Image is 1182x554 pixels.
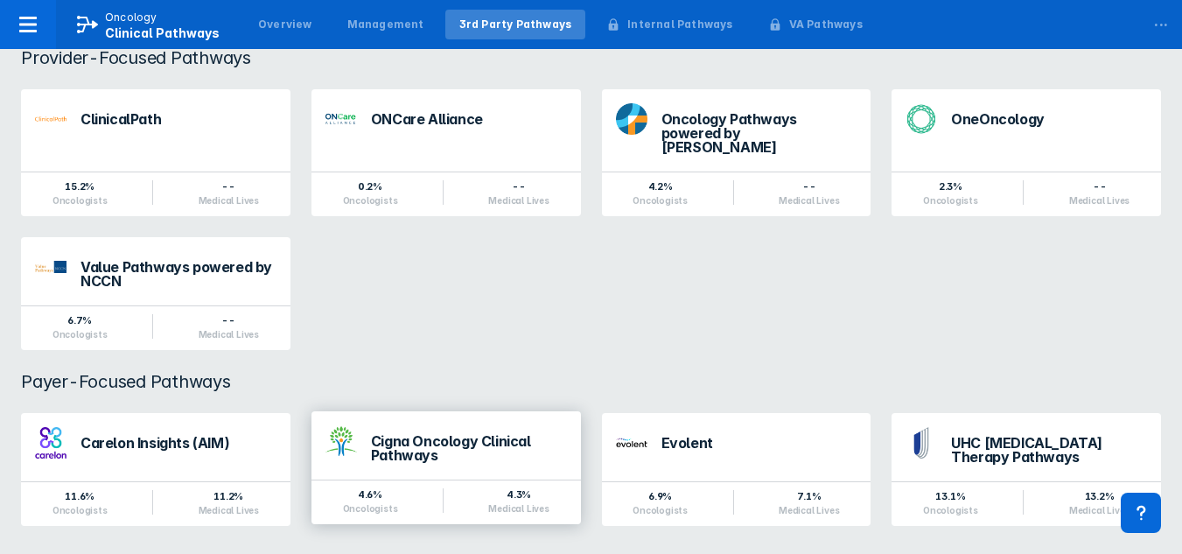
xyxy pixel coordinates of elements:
div: Management [347,17,424,32]
div: Oncologists [343,195,398,206]
div: 0.2% [343,179,398,193]
a: OneOncology2.3%Oncologists--Medical Lives [892,89,1161,216]
div: 11.2% [199,489,259,503]
div: Overview [258,17,312,32]
img: value-pathways-nccn.png [35,261,66,273]
div: 2.3% [923,179,978,193]
div: 15.2% [52,179,108,193]
a: ONCare Alliance0.2%Oncologists--Medical Lives [311,89,581,216]
a: Cigna Oncology Clinical Pathways4.6%Oncologists4.3%Medical Lives [311,413,581,526]
a: Value Pathways powered by NCCN6.7%Oncologists--Medical Lives [21,237,290,350]
div: 6.7% [52,313,108,327]
div: Oncologists [343,503,398,514]
a: ClinicalPath15.2%Oncologists--Medical Lives [21,89,290,216]
div: UHC [MEDICAL_DATA] Therapy Pathways [951,436,1147,464]
div: ClinicalPath [80,112,276,126]
p: Oncology [105,10,157,25]
div: Medical Lives [1069,195,1130,206]
div: Carelon Insights (AIM) [80,436,276,450]
div: Medical Lives [199,329,259,340]
div: Oncologists [52,195,108,206]
div: 3rd Party Pathways [459,17,572,32]
div: Value Pathways powered by NCCN [80,260,276,288]
img: new-century-health.png [616,427,647,459]
div: 6.9% [633,489,688,503]
div: Oncologists [633,195,688,206]
img: via-oncology.png [35,103,66,135]
img: cigna-oncology-clinical-pathways.png [325,425,357,457]
div: Contact Support [1121,493,1161,533]
a: Oncology Pathways powered by [PERSON_NAME]4.2%Oncologists--Medical Lives [602,89,871,216]
div: Evolent [661,436,857,450]
div: 7.1% [779,489,839,503]
div: -- [199,313,259,327]
div: Oncology Pathways powered by [PERSON_NAME] [661,112,857,154]
div: 13.2% [1069,489,1130,503]
span: Clinical Pathways [105,25,220,40]
div: VA Pathways [789,17,863,32]
div: Medical Lives [1069,505,1130,515]
img: oncare-alliance.png [325,103,357,135]
img: uhc-pathways.png [906,427,937,459]
div: Internal Pathways [627,17,732,32]
a: 3rd Party Pathways [445,10,586,39]
div: 4.6% [343,487,398,501]
div: Oncologists [633,505,688,515]
div: -- [1069,179,1130,193]
div: Oncologists [923,505,978,515]
div: Medical Lives [779,195,839,206]
a: Evolent6.9%Oncologists7.1%Medical Lives [602,413,871,526]
a: Management [333,10,438,39]
div: Medical Lives [199,195,259,206]
div: -- [488,179,549,193]
div: 4.2% [633,179,688,193]
div: -- [779,179,839,193]
div: Oncologists [923,195,978,206]
div: Oncologists [52,505,108,515]
div: ONCare Alliance [371,112,567,126]
div: ... [1144,3,1179,39]
div: 4.3% [488,487,549,501]
div: Cigna Oncology Clinical Pathways [371,434,567,462]
div: 11.6% [52,489,108,503]
div: Oncologists [52,329,108,340]
div: Medical Lives [488,503,549,514]
a: Carelon Insights (AIM)11.6%Oncologists11.2%Medical Lives [21,413,290,526]
div: Medical Lives [488,195,549,206]
div: Medical Lives [779,505,839,515]
img: dfci-pathways.png [616,103,647,135]
div: 13.1% [923,489,978,503]
a: UHC [MEDICAL_DATA] Therapy Pathways13.1%Oncologists13.2%Medical Lives [892,413,1161,526]
img: oneoncology.png [906,103,937,135]
div: Medical Lives [199,505,259,515]
div: -- [199,179,259,193]
div: OneOncology [951,112,1147,126]
img: carelon-insights.png [35,427,66,459]
a: Overview [244,10,326,39]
